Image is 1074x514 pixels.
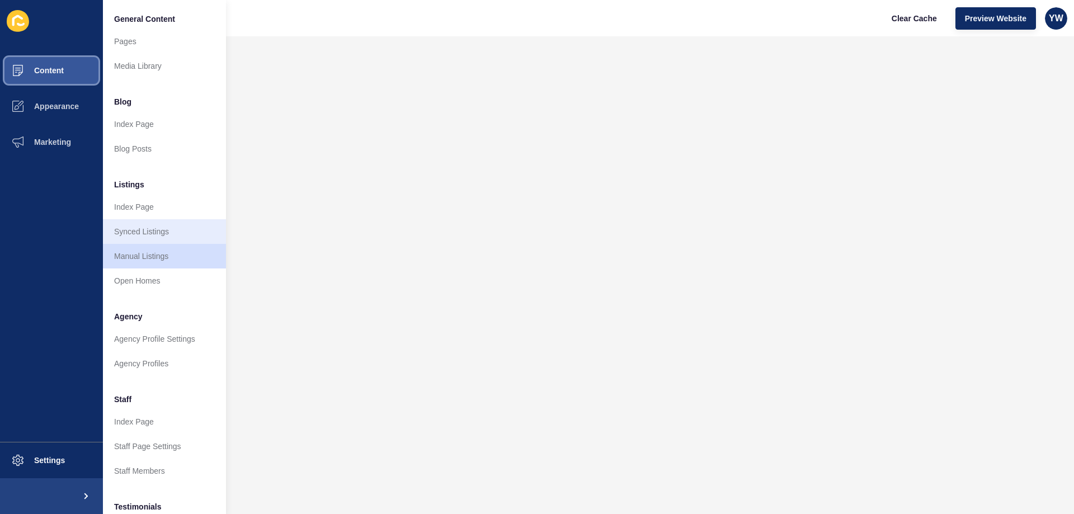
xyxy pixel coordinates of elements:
a: Index Page [103,112,226,136]
a: Media Library [103,54,226,78]
a: Index Page [103,195,226,219]
span: YW [1049,13,1063,24]
span: Agency [114,311,143,322]
a: Manual Listings [103,244,226,268]
a: Open Homes [103,268,226,293]
a: Pages [103,29,226,54]
button: Preview Website [955,7,1036,30]
a: Staff Members [103,459,226,483]
a: Agency Profile Settings [103,327,226,351]
a: Agency Profiles [103,351,226,376]
span: General Content [114,13,175,25]
span: Staff [114,394,131,405]
a: Index Page [103,409,226,434]
a: Synced Listings [103,219,226,244]
span: Clear Cache [892,13,937,24]
span: Preview Website [965,13,1026,24]
span: Blog [114,96,131,107]
span: Listings [114,179,144,190]
a: Staff Page Settings [103,434,226,459]
a: Blog Posts [103,136,226,161]
button: Clear Cache [882,7,946,30]
span: Testimonials [114,501,162,512]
